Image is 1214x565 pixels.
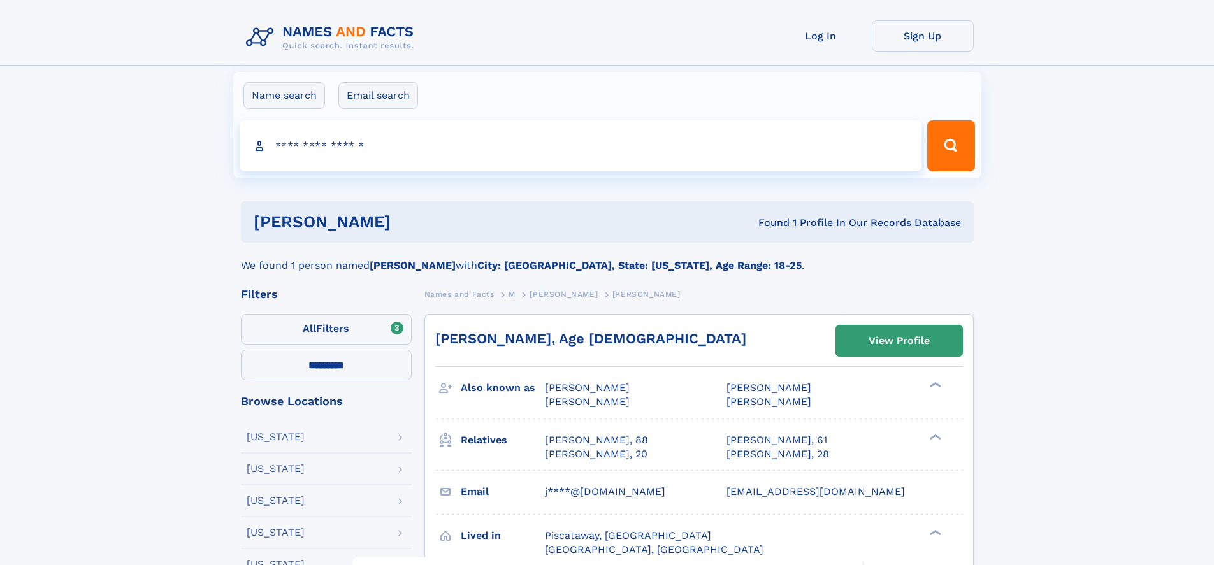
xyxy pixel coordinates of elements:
[461,429,545,451] h3: Relatives
[545,382,630,394] span: [PERSON_NAME]
[530,290,598,299] span: [PERSON_NAME]
[726,382,811,394] span: [PERSON_NAME]
[927,528,942,536] div: ❯
[461,377,545,399] h3: Also known as
[545,543,763,555] span: [GEOGRAPHIC_DATA], [GEOGRAPHIC_DATA]
[836,325,962,356] a: View Profile
[509,286,516,302] a: M
[509,290,516,299] span: M
[612,290,681,299] span: [PERSON_NAME]
[927,381,942,389] div: ❯
[574,216,961,230] div: Found 1 Profile In Our Records Database
[927,120,974,171] button: Search Button
[241,243,974,273] div: We found 1 person named with .
[241,20,424,55] img: Logo Names and Facts
[726,433,827,447] a: [PERSON_NAME], 61
[726,447,829,461] a: [PERSON_NAME], 28
[461,525,545,547] h3: Lived in
[243,82,325,109] label: Name search
[370,259,456,271] b: [PERSON_NAME]
[241,289,412,300] div: Filters
[726,485,905,497] span: [EMAIL_ADDRESS][DOMAIN_NAME]
[241,314,412,345] label: Filters
[545,433,648,447] a: [PERSON_NAME], 88
[477,259,802,271] b: City: [GEOGRAPHIC_DATA], State: [US_STATE], Age Range: 18-25
[338,82,418,109] label: Email search
[247,464,305,474] div: [US_STATE]
[770,20,872,52] a: Log In
[461,481,545,503] h3: Email
[435,331,746,347] a: [PERSON_NAME], Age [DEMOGRAPHIC_DATA]
[241,396,412,407] div: Browse Locations
[247,496,305,506] div: [US_STATE]
[424,286,495,302] a: Names and Facts
[927,433,942,441] div: ❯
[869,326,930,355] div: View Profile
[872,20,974,52] a: Sign Up
[726,396,811,408] span: [PERSON_NAME]
[530,286,598,302] a: [PERSON_NAME]
[303,322,316,334] span: All
[247,432,305,442] div: [US_STATE]
[254,214,575,230] h1: [PERSON_NAME]
[240,120,922,171] input: search input
[545,447,647,461] a: [PERSON_NAME], 20
[545,529,711,541] span: Piscataway, [GEOGRAPHIC_DATA]
[247,527,305,538] div: [US_STATE]
[545,396,630,408] span: [PERSON_NAME]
